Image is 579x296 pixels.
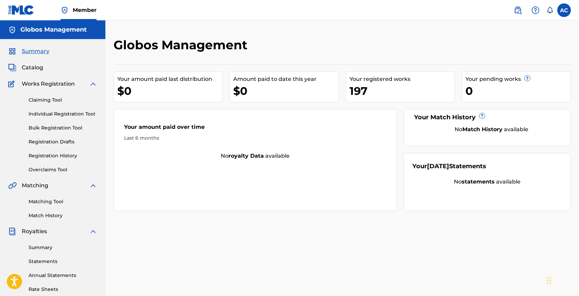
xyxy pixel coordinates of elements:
a: Summary [29,244,97,251]
div: $0 [233,83,338,99]
span: ? [479,113,485,119]
div: Last 6 months [124,135,386,142]
div: 197 [350,83,455,99]
img: Top Rightsholder [61,6,69,14]
div: User Menu [557,3,571,17]
a: Overclaims Tool [29,166,97,173]
img: expand [89,80,97,88]
a: Registration Drafts [29,138,97,145]
iframe: Chat Widget [545,263,579,296]
a: Claiming Tool [29,97,97,104]
div: Help [529,3,542,17]
strong: royalty data [228,153,264,159]
span: ? [525,75,530,81]
img: Matching [8,181,17,190]
h2: Globos Management [114,37,251,53]
strong: Match History [462,126,503,133]
img: help [531,6,540,14]
img: expand [89,181,97,190]
div: No available [114,152,396,160]
a: Rate Sheets [29,286,97,293]
div: No available [421,125,562,134]
a: SummarySummary [8,47,49,55]
span: Catalog [22,64,43,72]
img: expand [89,227,97,236]
span: Works Registration [22,80,75,88]
span: Member [73,6,97,14]
a: Matching Tool [29,198,97,205]
a: CatalogCatalog [8,64,43,72]
a: Statements [29,258,97,265]
div: 0 [465,83,571,99]
span: Matching [22,181,48,190]
span: Royalties [22,227,47,236]
a: Public Search [511,3,525,17]
img: search [514,6,522,14]
div: Trascina [547,270,551,291]
img: Royalties [8,227,16,236]
img: Accounts [8,26,16,34]
div: No available [412,178,562,186]
h5: Globos Management [20,26,87,34]
img: Works Registration [8,80,17,88]
iframe: Resource Center [560,193,579,247]
strong: statements [462,178,495,185]
img: Summary [8,47,16,55]
div: Notifications [546,7,553,14]
div: Your Match History [412,113,562,122]
div: Your amount paid over time [124,123,386,135]
span: [DATE] [427,162,449,170]
a: Individual Registration Tool [29,110,97,118]
div: $0 [117,83,222,99]
span: Summary [22,47,49,55]
div: Amount paid to date this year [233,75,338,83]
div: Widget chat [545,263,579,296]
a: Registration History [29,152,97,159]
div: Your Statements [412,162,486,171]
a: Annual Statements [29,272,97,279]
img: Catalog [8,64,16,72]
div: Your amount paid last distribution [117,75,222,83]
a: Match History [29,212,97,219]
div: Your pending works [465,75,571,83]
img: MLC Logo [8,5,34,15]
a: Bulk Registration Tool [29,124,97,132]
div: Your registered works [350,75,455,83]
